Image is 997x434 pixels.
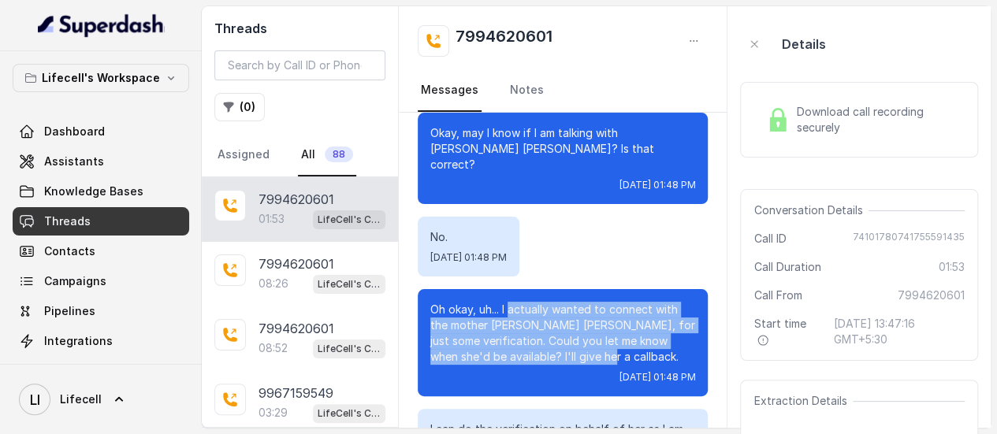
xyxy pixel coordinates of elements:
[318,406,381,421] p: LifeCell's Call Assistant
[214,50,385,80] input: Search by Call ID or Phone Number
[766,108,790,132] img: Lock Icon
[214,134,273,176] a: Assigned
[418,69,482,112] a: Messages
[259,211,285,227] p: 01:53
[853,231,965,247] span: 74101780741755591435
[753,202,869,218] span: Conversation Details
[259,340,288,356] p: 08:52
[430,251,507,264] span: [DATE] 01:48 PM
[13,297,189,325] a: Pipelines
[30,391,40,408] text: LI
[44,303,95,319] span: Pipelines
[753,287,802,303] span: Call From
[44,243,95,259] span: Contacts
[44,363,113,379] span: API Settings
[13,207,189,236] a: Threads
[13,64,189,92] button: Lifecell's Workspace
[214,19,385,38] h2: Threads
[834,316,965,347] span: [DATE] 13:47:16 GMT+5:30
[259,276,288,291] p: 08:26
[214,134,385,176] nav: Tabs
[259,405,288,421] p: 03:29
[456,25,552,57] h2: 7994620601
[753,259,820,275] span: Call Duration
[430,229,507,245] p: No.
[38,13,165,38] img: light.svg
[318,212,381,228] p: LifeCell's Call Assistant
[13,147,189,176] a: Assistants
[507,69,547,112] a: Notes
[796,104,958,135] span: Download call recording securely
[13,267,189,295] a: Campaigns
[44,184,143,199] span: Knowledge Bases
[13,177,189,206] a: Knowledge Bases
[753,231,786,247] span: Call ID
[44,273,106,289] span: Campaigns
[619,179,695,191] span: [DATE] 01:48 PM
[318,276,381,292] p: LifeCell's Call Assistant
[259,190,334,209] p: 7994620601
[44,124,105,139] span: Dashboard
[259,384,333,402] p: 9967159549
[318,341,381,357] p: LifeCell's Call Assistant
[13,357,189,385] a: API Settings
[325,147,353,162] span: 88
[13,117,189,146] a: Dashboard
[430,302,695,365] p: Oh okay, uh... I actually wanted to connect with the mother [PERSON_NAME] [PERSON_NAME], for just...
[13,327,189,355] a: Integrations
[60,391,102,407] span: Lifecell
[298,134,356,176] a: All88
[259,254,334,273] p: 7994620601
[753,316,820,347] span: Start time
[13,377,189,421] a: Lifecell
[781,35,825,54] p: Details
[753,393,853,409] span: Extraction Details
[13,237,189,265] a: Contacts
[430,125,695,172] p: Okay, may I know if I am talking with [PERSON_NAME] [PERSON_NAME]? Is that correct?
[939,259,965,275] span: 01:53
[214,93,265,121] button: (0)
[44,154,104,169] span: Assistants
[259,319,334,338] p: 7994620601
[418,69,708,112] nav: Tabs
[619,371,695,384] span: [DATE] 01:48 PM
[898,287,965,303] span: 7994620601
[44,333,113,349] span: Integrations
[42,69,160,87] p: Lifecell's Workspace
[44,213,91,229] span: Threads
